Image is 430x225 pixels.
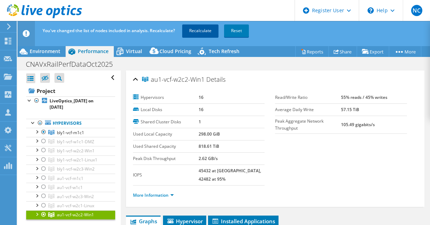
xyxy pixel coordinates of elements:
a: Share [328,46,357,57]
span: Graphs [129,218,157,225]
a: Hypervisors [26,119,115,128]
span: bly1-vcf-w2c3-Win2 [57,166,95,172]
span: Details [206,75,225,84]
span: Performance [78,48,109,55]
a: bly1-vcf-w2c3-Win2 [26,165,115,174]
label: Shared Cluster Disks [133,118,199,125]
a: Recalculate [182,24,218,37]
b: 105.49 gigabits/s [341,122,375,128]
a: bly1-vcf-w1c1-DMZ [26,137,115,146]
b: 1 [199,119,201,125]
h1: CNAVxRailPerfDataOct2025 [23,60,124,68]
a: bly1-vcf-w2c1-Linux1 [26,155,115,165]
span: Installed Applications [212,218,275,225]
b: 298.00 GiB [199,131,220,137]
b: 57.15 TiB [341,107,359,112]
span: au1-vcf-w2c2-Win1 [142,76,205,83]
a: Export [357,46,389,57]
span: Virtual [126,48,142,55]
span: Environment [30,48,60,55]
label: Local Disks [133,106,199,113]
a: Reports [295,46,329,57]
a: More [389,46,421,57]
span: au1-vcf-w2c2-Win1 [57,212,94,218]
label: IOPS [133,172,199,179]
a: au1-vcf-w2c3-Win2 [26,192,115,201]
span: You've changed the list of nodes included in analysis. Recalculate? [43,28,175,34]
svg: \n [368,7,374,14]
label: Used Local Capacity [133,131,199,138]
b: 16 [199,94,203,100]
a: au1-vcf-w2c2-Win1 [26,210,115,219]
b: 16 [199,107,203,112]
a: bly1-vcf-m1c1 [26,128,115,137]
label: Peak Aggregate Network Throughput [275,118,341,132]
a: LiveOptics_[DATE] on [DATE] [26,96,115,112]
a: au1-vcf-w2c1-Linux [26,201,115,210]
span: bly1-vcf-w1c1-DMZ [57,139,94,145]
a: More Information [133,192,174,198]
span: au1-vcf-w1c1 [57,184,83,190]
span: bly1-vcf-m1c1 [57,130,84,136]
label: Peak Disk Throughput [133,155,199,162]
a: Project [26,85,115,96]
label: Average Daily Write [275,106,341,113]
span: au1-vcf-w2c1-Linux [57,203,94,209]
span: NC [411,5,422,16]
label: Hypervisors [133,94,199,101]
label: Used Shared Capacity [133,143,199,150]
b: LiveOptics_[DATE] on [DATE] [50,98,94,110]
span: bly1-vcf-w2c2-Win1 [57,148,95,154]
a: au1-vcf-w1c1 [26,183,115,192]
span: au1-vcf-m1c1 [57,175,83,181]
span: au1-vcf-w2c3-Win2 [57,194,94,199]
a: au1-vcf-m1c1 [26,174,115,183]
b: 818.61 TiB [199,143,219,149]
span: Cloud Pricing [160,48,191,55]
b: 2.62 GB/s [199,155,218,161]
label: Read/Write Ratio [275,94,341,101]
span: Hypervisor [166,218,203,225]
span: Tech Refresh [209,48,239,55]
b: 45432 at [GEOGRAPHIC_DATA], 42482 at 95% [199,168,261,182]
a: Reset [224,24,249,37]
b: 55% reads / 45% writes [341,94,387,100]
span: bly1-vcf-w2c1-Linux1 [57,157,97,163]
a: bly1-vcf-w2c2-Win1 [26,146,115,155]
